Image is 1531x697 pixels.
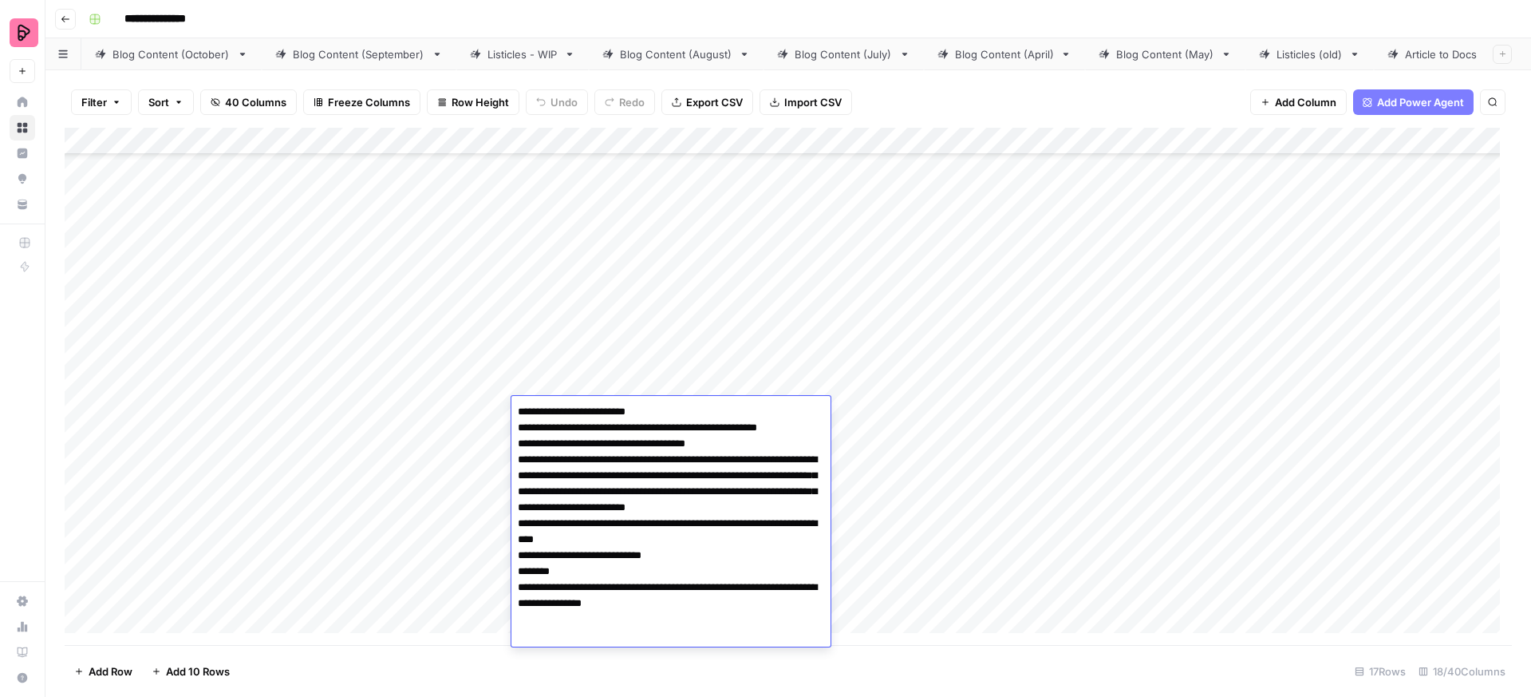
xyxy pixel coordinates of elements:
a: Settings [10,588,35,614]
div: Listicles (old) [1276,46,1343,62]
button: Freeze Columns [303,89,420,115]
a: Insights [10,141,35,166]
button: Filter [71,89,132,115]
span: Undo [550,94,578,110]
div: Blog Content (August) [620,46,732,62]
a: Learning Hub [10,640,35,665]
a: Article to Docs [1374,38,1509,70]
div: 17 Rows [1348,659,1412,684]
a: Blog Content (May) [1085,38,1245,70]
span: Freeze Columns [328,94,410,110]
span: 40 Columns [225,94,286,110]
button: Help + Support [10,665,35,691]
div: 18/40 Columns [1412,659,1512,684]
button: Undo [526,89,588,115]
span: Filter [81,94,107,110]
span: Add Row [89,663,132,679]
button: Add Power Agent [1353,89,1474,115]
a: Blog Content (August) [589,38,764,70]
div: Blog Content (October) [112,46,231,62]
div: Listicles - WIP [487,46,558,62]
span: Add Column [1275,94,1336,110]
button: Row Height [427,89,519,115]
button: Workspace: Preply [10,13,35,53]
button: Add Column [1250,89,1347,115]
div: Blog Content (May) [1116,46,1214,62]
button: Redo [594,89,655,115]
span: Add Power Agent [1377,94,1464,110]
div: Blog Content (September) [293,46,425,62]
span: Add 10 Rows [166,663,230,679]
a: Home [10,89,35,115]
div: Blog Content (July) [795,46,893,62]
img: Preply Logo [10,18,38,47]
button: Add 10 Rows [142,659,239,684]
a: Usage [10,614,35,640]
span: Redo [619,94,645,110]
a: Listicles - WIP [456,38,589,70]
button: Sort [138,89,194,115]
span: Row Height [452,94,509,110]
button: Export CSV [661,89,753,115]
span: Sort [148,94,169,110]
button: 40 Columns [200,89,297,115]
span: Export CSV [686,94,743,110]
a: Blog Content (July) [764,38,924,70]
a: Opportunities [10,166,35,192]
button: Import CSV [760,89,852,115]
a: Listicles (old) [1245,38,1374,70]
button: Add Row [65,659,142,684]
a: Your Data [10,192,35,217]
span: Import CSV [784,94,842,110]
a: Blog Content (April) [924,38,1085,70]
div: Article to Docs [1405,46,1478,62]
a: Blog Content (September) [262,38,456,70]
div: Blog Content (April) [955,46,1054,62]
a: Blog Content (October) [81,38,262,70]
a: Browse [10,115,35,141]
